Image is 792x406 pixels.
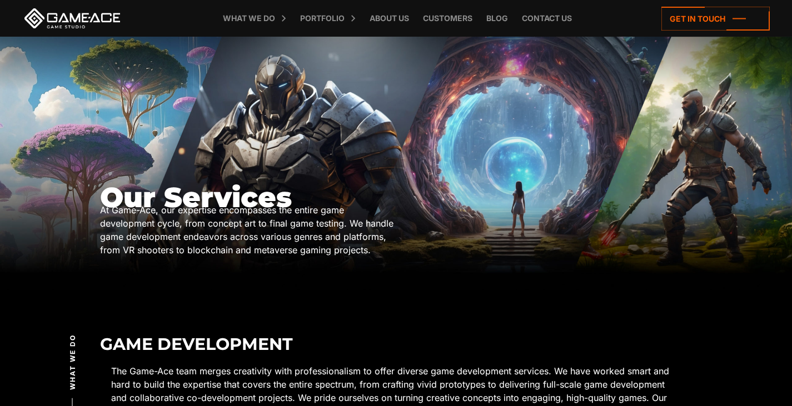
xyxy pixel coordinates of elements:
[100,335,692,353] h2: Game Development
[100,203,396,257] div: At Game-Ace, our expertise encompasses the entire game development cycle, from concept art to fin...
[68,334,78,389] span: What we do
[661,7,770,31] a: Get in touch
[100,182,396,213] h1: Our Services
